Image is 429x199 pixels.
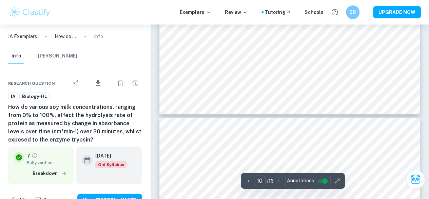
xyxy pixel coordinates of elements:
[69,77,83,90] div: Share
[95,161,127,168] span: Old Syllabus
[267,177,274,185] p: / 16
[95,152,121,160] h6: [DATE]
[349,9,357,16] h6: SB
[8,92,18,101] a: IA
[8,93,18,100] span: IA
[31,168,68,179] button: Breakdown
[8,33,37,40] a: IA Exemplars
[329,6,340,18] button: Help and Feedback
[32,153,38,159] a: Grade fully verified
[84,74,112,92] div: Download
[27,160,68,166] span: Fully verified
[19,92,50,101] a: Biology-HL
[8,103,142,144] h6: How do various soy milk concentrations, ranging from 0% to 100%, affect the hydrolysis rate of pr...
[8,49,24,64] button: Info
[114,77,127,90] div: Bookmark
[38,49,77,64] button: [PERSON_NAME]
[373,6,421,18] button: UPGRADE NOW
[55,33,76,40] p: How do various soy milk concentrations, ranging from 0% to 100%, affect the hydrolysis rate of pr...
[27,152,30,160] p: 7
[8,80,55,86] span: Research question
[265,9,291,16] a: Tutoring
[225,9,248,16] p: Review
[8,5,51,19] img: Clastify logo
[20,93,50,100] span: Biology-HL
[180,9,211,16] p: Exemplars
[406,170,425,189] button: Ask Clai
[129,77,142,90] div: Report issue
[346,5,359,19] button: SB
[95,161,127,168] div: Starting from the May 2025 session, the Biology IA requirements have changed. It's OK to refer to...
[94,33,103,40] p: Info
[287,177,314,184] span: Annotations
[305,9,324,16] a: Schools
